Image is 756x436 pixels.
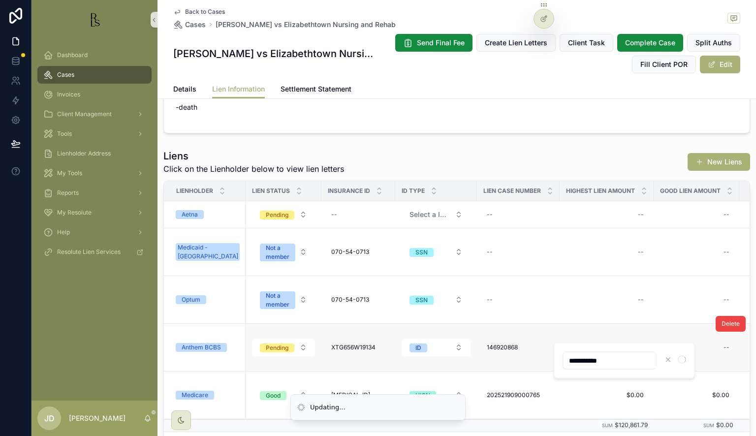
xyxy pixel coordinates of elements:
[331,343,376,351] span: XTG656W19134
[401,205,471,224] a: Select Button
[483,387,554,403] a: 202521909000765
[409,210,451,219] span: Select a ID Type
[176,343,240,352] a: Anthem BCBS
[724,296,729,304] div: --
[252,286,315,313] a: Select Button
[700,56,740,73] button: Edit
[173,47,373,61] h1: [PERSON_NAME] vs Elizabethtown Nursing and Rehab
[401,290,471,309] a: Select Button
[182,295,200,304] div: Optum
[415,296,428,305] div: SSN
[57,91,80,98] span: Invoices
[660,292,733,308] a: --
[37,184,152,202] a: Reports
[310,403,346,412] div: Updating...
[327,244,389,260] a: 070-54-0713
[401,386,471,405] a: Select Button
[331,211,337,218] div: --
[568,38,605,48] span: Client Task
[182,210,198,219] div: Aetna
[44,412,55,424] span: JD
[212,84,265,94] span: Lien Information
[722,320,740,328] span: Delete
[487,296,493,304] div: --
[566,187,635,195] span: Highest Lien Amount
[402,339,471,356] button: Select Button
[566,207,648,222] a: --
[176,391,240,400] a: Medicare
[252,206,315,223] button: Select Button
[695,38,732,48] span: Split Auths
[37,204,152,221] a: My Resolute
[252,239,315,265] button: Select Button
[266,291,289,309] div: Not a member
[57,209,92,217] span: My Resolute
[327,207,389,222] a: --
[417,38,465,48] span: Send Final Fee
[638,211,644,218] div: --
[660,387,733,403] a: $0.00
[173,80,196,100] a: Details
[724,211,729,218] div: --
[638,248,644,256] div: --
[660,340,733,355] a: --
[395,34,472,52] button: Send Final Fee
[173,84,196,94] span: Details
[487,211,493,218] div: --
[252,286,315,313] button: Select Button
[483,207,554,222] a: --
[176,187,213,195] span: Lienholder
[252,339,315,356] button: Select Button
[663,391,729,399] span: $0.00
[266,211,288,219] div: Pending
[660,207,733,222] a: --
[483,187,541,195] span: Lien Case Number
[602,423,613,428] small: Sum
[487,391,540,399] span: 202521909000765
[37,105,152,123] a: Client Management
[185,8,225,16] span: Back to Cases
[281,80,351,100] a: Settlement Statement
[402,386,471,404] button: Select Button
[331,296,369,304] span: 070-54-0713
[266,391,281,400] div: Good
[185,20,206,30] span: Cases
[266,343,288,352] div: Pending
[402,187,425,195] span: ID Type
[252,205,315,224] a: Select Button
[216,20,396,30] a: [PERSON_NAME] vs Elizabethtown Nursing and Rehab
[331,248,369,256] span: 070-54-0713
[485,38,547,48] span: Create Lien Letters
[57,110,112,118] span: Client Management
[617,34,683,52] button: Complete Case
[327,292,389,308] a: 070-54-0713
[252,238,315,266] a: Select Button
[415,248,428,257] div: SSN
[212,80,265,99] a: Lien Information
[173,20,206,30] a: Cases
[176,102,311,112] p: -death
[37,86,152,103] a: Invoices
[402,243,471,261] button: Select Button
[402,291,471,309] button: Select Button
[57,130,72,138] span: Tools
[57,248,121,256] span: Resolute Lien Services
[640,60,688,69] span: Fill Client POR
[327,340,389,355] a: XTG656W19134
[37,164,152,182] a: My Tools
[402,206,471,223] button: Select Button
[483,292,554,308] a: --
[328,187,370,195] span: Insurance ID
[37,243,152,261] a: Resolute Lien Services
[252,187,290,195] span: Lien Status
[560,34,613,52] button: Client Task
[178,243,238,261] div: Medicaid - [GEOGRAPHIC_DATA]
[57,228,70,236] span: Help
[615,421,648,429] span: $120,861.79
[182,343,221,352] div: Anthem BCBS
[57,71,74,79] span: Cases
[173,8,225,16] a: Back to Cases
[660,187,721,195] span: Good Lien Amount
[716,316,746,332] button: Delete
